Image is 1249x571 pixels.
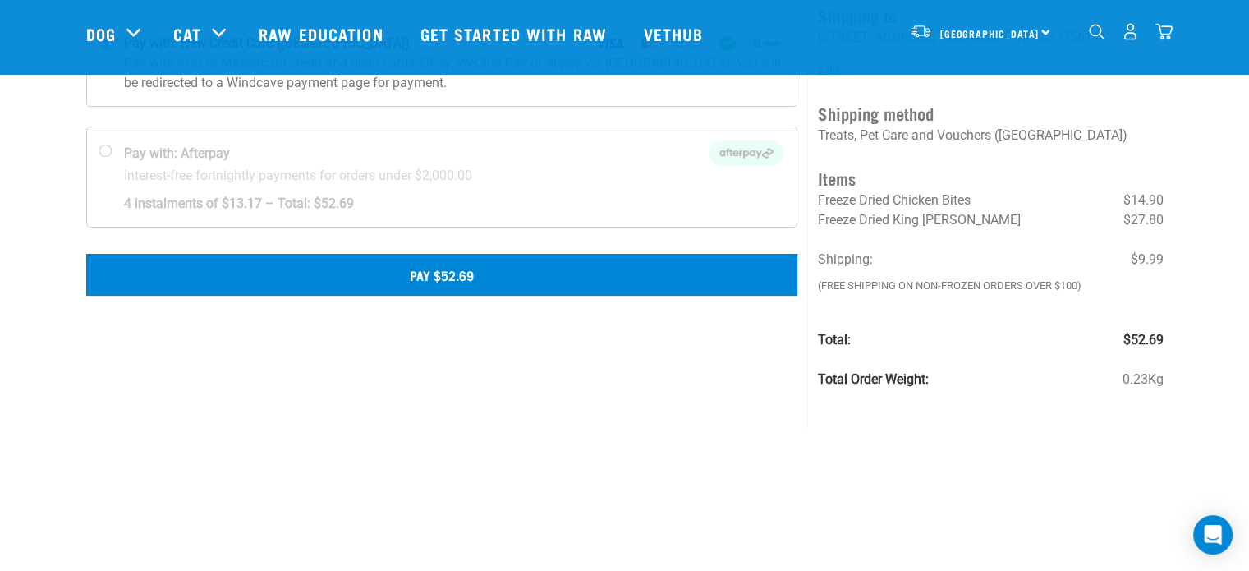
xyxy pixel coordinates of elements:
[1123,330,1163,350] span: $52.69
[627,1,724,67] a: Vethub
[818,192,971,208] span: Freeze Dried Chicken Bites
[173,21,201,46] a: Cat
[1155,23,1173,40] img: home-icon@2x.png
[818,212,1021,228] span: Freeze Dried King [PERSON_NAME]
[818,165,1163,191] h4: Items
[818,332,851,348] strong: Total:
[1122,23,1139,40] img: user.png
[1123,210,1163,230] span: $27.80
[818,100,1163,126] h4: Shipping method
[818,278,1171,294] em: (Free Shipping on Non-Frozen orders over $100)
[1123,191,1163,210] span: $14.90
[1122,370,1163,389] span: 0.23Kg
[818,251,873,267] span: Shipping:
[910,24,932,39] img: van-moving.png
[818,126,1163,145] p: Treats, Pet Care and Vouchers ([GEOGRAPHIC_DATA])
[940,30,1040,36] span: [GEOGRAPHIC_DATA]
[242,1,403,67] a: Raw Education
[1130,250,1163,269] span: $9.99
[1089,24,1104,39] img: home-icon-1@2x.png
[86,21,116,46] a: Dog
[1193,515,1233,555] div: Open Intercom Messenger
[404,1,627,67] a: Get started with Raw
[818,62,840,78] a: Edit
[86,254,798,295] button: Pay $52.69
[818,371,929,387] strong: Total Order Weight:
